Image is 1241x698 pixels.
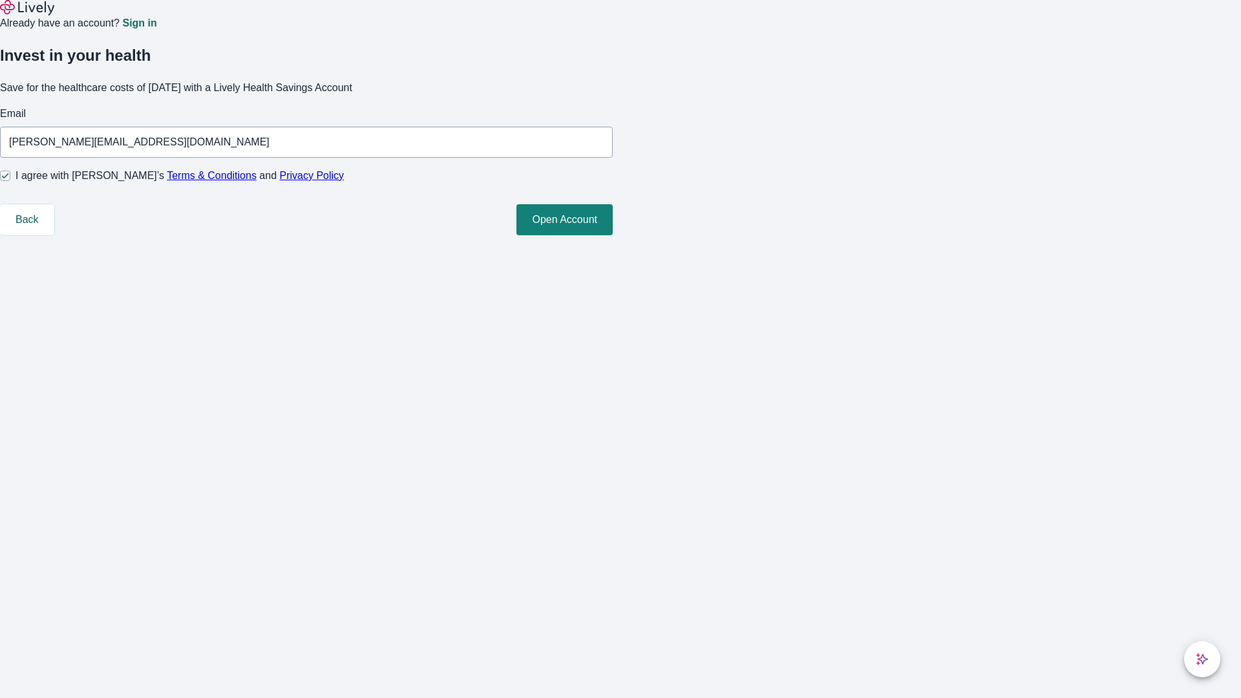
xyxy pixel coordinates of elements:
a: Privacy Policy [280,170,345,181]
span: I agree with [PERSON_NAME]’s and [16,168,344,184]
button: Open Account [516,204,613,235]
a: Sign in [122,18,156,28]
svg: Lively AI Assistant [1196,653,1209,666]
button: chat [1184,641,1220,677]
a: Terms & Conditions [167,170,257,181]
